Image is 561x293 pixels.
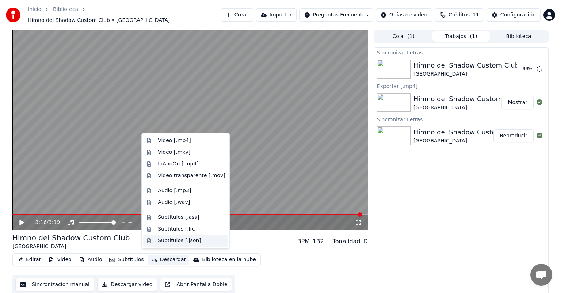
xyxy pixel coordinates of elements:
[14,255,44,265] button: Editar
[158,199,190,206] div: Audio [.wav]
[487,8,541,22] button: Configuración
[413,104,519,111] div: [GEOGRAPHIC_DATA]
[313,237,324,246] div: 132
[413,60,519,71] div: Himno del Shadow Custom Club
[202,256,256,263] div: Biblioteca en la nube
[333,237,360,246] div: Tonalidad
[28,6,221,24] nav: breadcrumb
[432,31,490,42] button: Trabajos
[158,137,191,144] div: Video [.mp4]
[435,8,484,22] button: Créditos11
[376,8,432,22] button: Guías de video
[374,115,548,123] div: Sincronizar Letras
[299,8,373,22] button: Preguntas Frecuentes
[413,127,519,137] div: Himno del Shadow Custom Club
[35,219,47,226] span: 3:16
[501,96,534,109] button: Mostrar
[158,237,201,244] div: Subtítulos [.json]
[106,255,146,265] button: Subtítulos
[523,66,534,72] div: 99 %
[53,6,78,13] a: Biblioteca
[76,255,105,265] button: Audio
[28,6,41,13] a: Inicio
[158,225,197,233] div: Subtítulos [.lrc]
[158,187,191,194] div: Audio [.mp3]
[530,264,552,286] a: Chat abierto
[256,8,297,22] button: Importar
[407,33,415,40] span: ( 1 )
[413,94,519,104] div: Himno del Shadow Custom Club
[6,8,20,22] img: youka
[35,219,53,226] div: /
[148,255,189,265] button: Descargar
[158,149,190,156] div: Video [.mkv]
[500,11,536,19] div: Configuración
[449,11,470,19] span: Créditos
[45,255,74,265] button: Video
[374,81,548,90] div: Exportar [.mp4]
[15,278,94,291] button: Sincronización manual
[374,48,548,57] div: Sincronizar Letras
[28,17,170,24] span: Himno del Shadow Custom Club • [GEOGRAPHIC_DATA]
[493,129,534,142] button: Reproducir
[221,8,253,22] button: Crear
[158,214,199,221] div: Subtítulos [.ass]
[473,11,479,19] span: 11
[158,172,225,179] div: Video transparente [.mov]
[12,233,130,243] div: Himno del Shadow Custom Club
[375,31,432,42] button: Cola
[297,237,310,246] div: BPM
[413,71,519,78] div: [GEOGRAPHIC_DATA]
[12,243,130,250] div: [GEOGRAPHIC_DATA]
[363,237,368,246] div: D
[97,278,157,291] button: Descargar video
[413,137,519,145] div: [GEOGRAPHIC_DATA]
[470,33,477,40] span: ( 1 )
[158,160,199,168] div: InAndOn [.mp4]
[490,31,547,42] button: Biblioteca
[160,278,232,291] button: Abrir Pantalla Doble
[49,219,60,226] span: 3:19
